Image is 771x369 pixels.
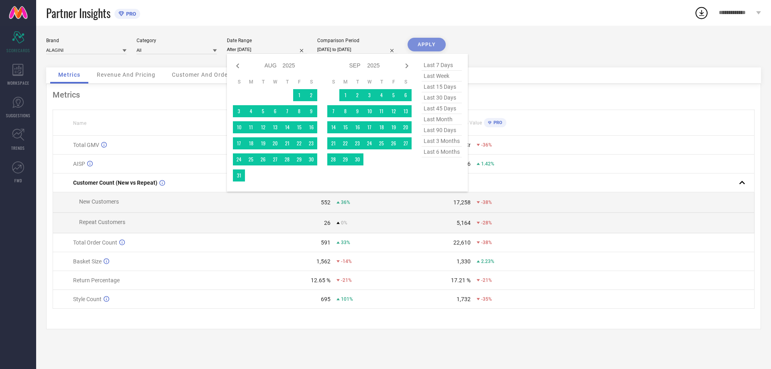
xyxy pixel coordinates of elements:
[73,296,102,302] span: Style Count
[257,153,269,165] td: Tue Aug 26 2025
[422,125,462,136] span: last 90 days
[305,153,317,165] td: Sat Aug 30 2025
[422,136,462,147] span: last 3 months
[339,89,351,101] td: Mon Sep 01 2025
[341,220,347,226] span: 0%
[457,258,471,265] div: 1,330
[422,92,462,103] span: last 30 days
[351,79,363,85] th: Tuesday
[124,11,136,17] span: PRO
[245,153,257,165] td: Mon Aug 25 2025
[341,240,350,245] span: 33%
[375,121,388,133] td: Thu Sep 18 2025
[269,79,281,85] th: Wednesday
[6,112,31,118] span: SUGGESTIONS
[227,38,307,43] div: Date Range
[422,71,462,82] span: last week
[257,105,269,117] td: Tue Aug 05 2025
[97,71,155,78] span: Revenue And Pricing
[281,121,293,133] td: Thu Aug 14 2025
[227,45,307,54] input: Select date range
[233,79,245,85] th: Sunday
[172,71,233,78] span: Customer And Orders
[79,198,119,205] span: New Customers
[73,120,86,126] span: Name
[321,199,330,206] div: 552
[453,239,471,246] div: 22,610
[388,79,400,85] th: Friday
[293,89,305,101] td: Fri Aug 01 2025
[339,79,351,85] th: Monday
[11,145,25,151] span: TRENDS
[388,137,400,149] td: Fri Sep 26 2025
[245,121,257,133] td: Mon Aug 11 2025
[481,259,494,264] span: 2.23%
[321,296,330,302] div: 695
[457,296,471,302] div: 1,732
[7,80,29,86] span: WORKSPACE
[293,153,305,165] td: Fri Aug 29 2025
[422,60,462,71] span: last 7 days
[73,277,120,283] span: Return Percentage
[324,220,330,226] div: 26
[422,147,462,157] span: last 6 months
[339,121,351,133] td: Mon Sep 15 2025
[233,121,245,133] td: Sun Aug 10 2025
[305,79,317,85] th: Saturday
[245,79,257,85] th: Monday
[481,161,494,167] span: 1.42%
[305,89,317,101] td: Sat Aug 02 2025
[341,277,352,283] span: -21%
[453,199,471,206] div: 17,258
[422,114,462,125] span: last month
[281,137,293,149] td: Thu Aug 21 2025
[388,89,400,101] td: Fri Sep 05 2025
[316,258,330,265] div: 1,562
[451,277,471,283] div: 17.21 %
[281,105,293,117] td: Thu Aug 07 2025
[481,200,492,205] span: -38%
[492,120,502,125] span: PRO
[402,61,412,71] div: Next month
[363,121,375,133] td: Wed Sep 17 2025
[339,105,351,117] td: Mon Sep 08 2025
[317,38,398,43] div: Comparison Period
[351,153,363,165] td: Tue Sep 30 2025
[375,89,388,101] td: Thu Sep 04 2025
[46,5,110,21] span: Partner Insights
[341,296,353,302] span: 101%
[73,179,157,186] span: Customer Count (New vs Repeat)
[375,79,388,85] th: Thursday
[269,121,281,133] td: Wed Aug 13 2025
[481,142,492,148] span: -36%
[233,137,245,149] td: Sun Aug 17 2025
[269,153,281,165] td: Wed Aug 27 2025
[257,79,269,85] th: Tuesday
[327,121,339,133] td: Sun Sep 14 2025
[233,61,243,71] div: Previous month
[351,89,363,101] td: Tue Sep 02 2025
[341,259,352,264] span: -14%
[281,153,293,165] td: Thu Aug 28 2025
[305,121,317,133] td: Sat Aug 16 2025
[293,105,305,117] td: Fri Aug 08 2025
[457,220,471,226] div: 5,164
[233,153,245,165] td: Sun Aug 24 2025
[339,137,351,149] td: Mon Sep 22 2025
[400,121,412,133] td: Sat Sep 20 2025
[339,153,351,165] td: Mon Sep 29 2025
[400,137,412,149] td: Sat Sep 27 2025
[58,71,80,78] span: Metrics
[694,6,709,20] div: Open download list
[422,82,462,92] span: last 15 days
[293,137,305,149] td: Fri Aug 22 2025
[400,89,412,101] td: Sat Sep 06 2025
[6,47,30,53] span: SCORECARDS
[73,258,102,265] span: Basket Size
[351,137,363,149] td: Tue Sep 23 2025
[79,219,125,225] span: Repeat Customers
[46,38,126,43] div: Brand
[481,220,492,226] span: -28%
[388,121,400,133] td: Fri Sep 19 2025
[375,105,388,117] td: Thu Sep 11 2025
